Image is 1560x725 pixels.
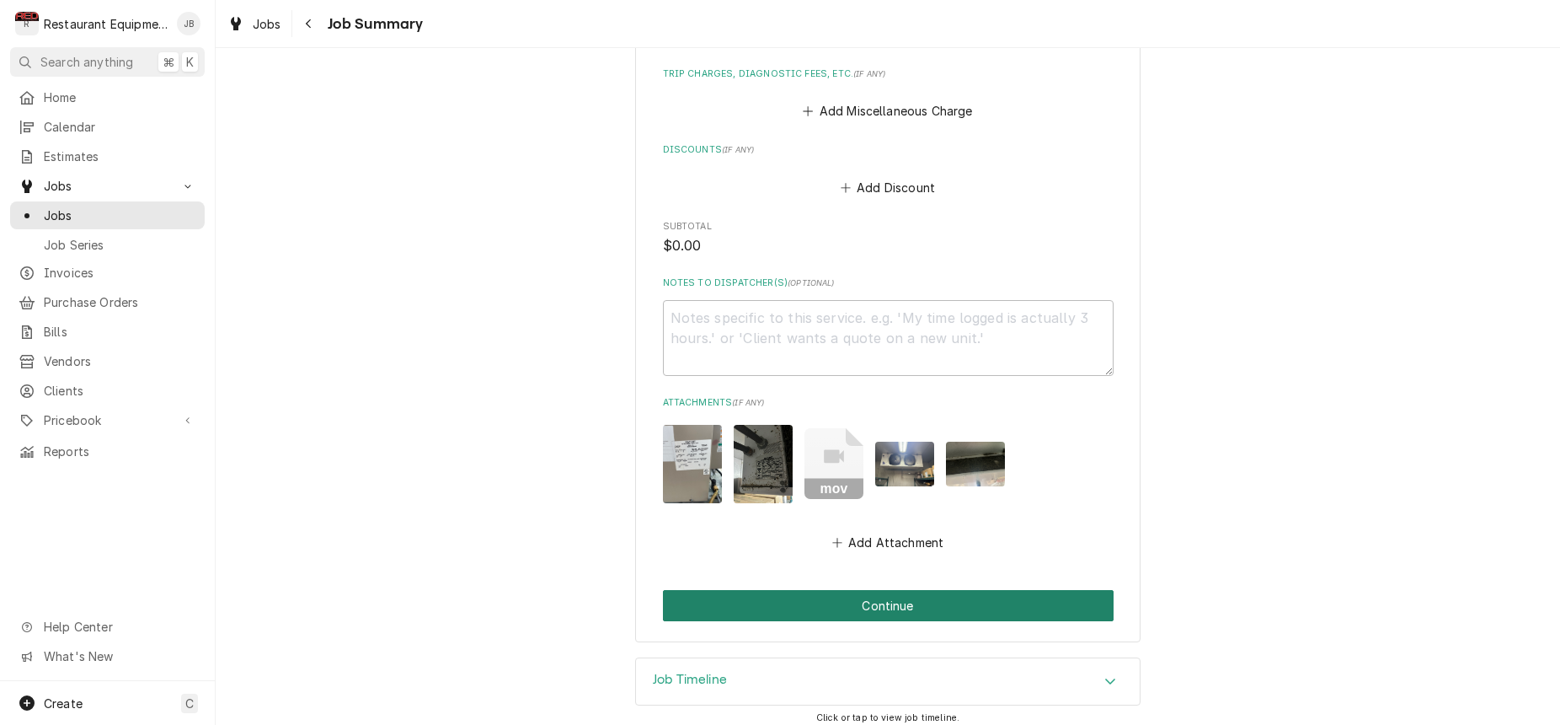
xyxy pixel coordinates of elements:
[10,347,205,375] a: Vendors
[663,67,1114,81] label: Trip Charges, Diagnostic Fees, etc.
[40,53,133,71] span: Search anything
[10,642,205,670] a: Go to What's New
[663,236,1114,256] span: Subtotal
[177,12,200,35] div: Jaired Brunty's Avatar
[663,396,1114,554] div: Attachments
[10,259,205,287] a: Invoices
[44,177,171,195] span: Jobs
[829,531,947,555] button: Add Attachment
[44,89,196,106] span: Home
[663,143,1114,157] label: Discounts
[221,10,288,38] a: Jobs
[663,220,1114,256] div: Subtotal
[663,590,1114,621] div: Button Group Row
[653,672,727,688] h3: Job Timeline
[732,398,764,407] span: ( if any )
[44,264,196,282] span: Invoices
[853,69,885,78] span: ( if any )
[663,277,1114,290] label: Notes to Dispatcher(s)
[800,99,975,123] button: Add Miscellaneous Charge
[163,53,174,71] span: ⌘
[44,148,196,165] span: Estimates
[44,15,168,33] div: Restaurant Equipment Diagnostics
[44,352,196,370] span: Vendors
[44,382,196,400] span: Clients
[636,658,1140,706] button: Accordion Details Expand Trigger
[186,53,194,71] span: K
[816,712,959,723] span: Click or tap to view job timeline.
[663,238,702,254] span: $0.00
[10,613,205,641] a: Go to Help Center
[788,278,835,287] span: ( optional )
[15,12,39,35] div: R
[44,443,196,460] span: Reports
[636,658,1140,706] div: Accordion Header
[15,12,39,35] div: Restaurant Equipment Diagnostics's Avatar
[10,142,205,170] a: Estimates
[10,377,205,405] a: Clients
[10,201,205,229] a: Jobs
[44,647,195,665] span: What's New
[663,590,1114,621] div: Button Group
[185,695,194,712] span: C
[177,12,200,35] div: JB
[10,288,205,316] a: Purchase Orders
[10,113,205,141] a: Calendar
[946,442,1005,486] img: Rf5tIhkRjOlp4FT0eEMQ
[663,590,1114,621] button: Continue
[44,293,196,311] span: Purchase Orders
[10,47,205,77] button: Search anything⌘K
[44,207,196,224] span: Jobs
[663,277,1114,375] div: Notes to Dispatcher(s)
[663,425,722,503] img: nW9sHcvToGwMT9gArMiT
[837,175,938,199] button: Add Discount
[663,396,1114,410] label: Attachments
[253,15,281,33] span: Jobs
[44,411,171,429] span: Pricebook
[323,13,424,35] span: Job Summary
[635,658,1141,706] div: Job Timeline
[722,145,754,154] span: ( if any )
[804,425,863,503] button: mov
[44,118,196,136] span: Calendar
[663,220,1114,234] span: Subtotal
[10,318,205,346] a: Bills
[296,10,323,37] button: Navigate back
[10,83,205,111] a: Home
[44,696,83,711] span: Create
[44,618,195,636] span: Help Center
[10,406,205,434] a: Go to Pricebook
[875,442,934,486] img: FvZ1TcZaROG0cz1JPWfK
[663,67,1114,123] div: Trip Charges, Diagnostic Fees, etc.
[10,438,205,465] a: Reports
[44,323,196,341] span: Bills
[663,143,1114,199] div: Discounts
[10,172,205,200] a: Go to Jobs
[734,425,793,503] img: E4pAaVElRvyopvrBVSO3
[44,236,196,254] span: Job Series
[10,231,205,259] a: Job Series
